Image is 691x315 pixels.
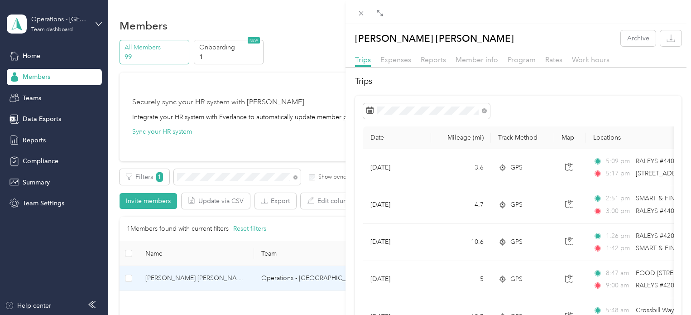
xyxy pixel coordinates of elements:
td: [DATE] [363,149,431,186]
td: [DATE] [363,186,431,223]
h2: Trips [355,75,681,87]
span: Reports [421,55,446,64]
p: [PERSON_NAME] [PERSON_NAME] [355,30,514,46]
td: [DATE] [363,261,431,298]
span: Trips [355,55,371,64]
span: 5:17 pm [606,169,632,179]
span: Member info [456,55,498,64]
span: 2:51 pm [606,194,632,204]
td: 4.7 [431,186,491,223]
span: 3:00 pm [606,206,632,216]
span: 1:26 pm [606,231,632,241]
button: Archive [621,30,656,46]
th: Mileage (mi) [431,126,491,149]
td: [DATE] [363,224,431,261]
span: 5:09 pm [606,156,632,166]
th: Track Method [491,126,554,149]
th: Map [554,126,586,149]
span: GPS [510,237,523,247]
span: Program [508,55,536,64]
span: GPS [510,274,523,284]
span: 1:42 pm [606,243,632,253]
span: Expenses [380,55,411,64]
span: Work hours [572,55,609,64]
span: 9:00 am [606,281,632,291]
th: Date [363,126,431,149]
td: 3.6 [431,149,491,186]
span: Rates [545,55,562,64]
span: GPS [510,200,523,210]
span: GPS [510,163,523,173]
td: 5 [431,261,491,298]
iframe: Everlance-gr Chat Button Frame [640,264,691,315]
span: 8:47 am [606,268,632,278]
td: 10.6 [431,224,491,261]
